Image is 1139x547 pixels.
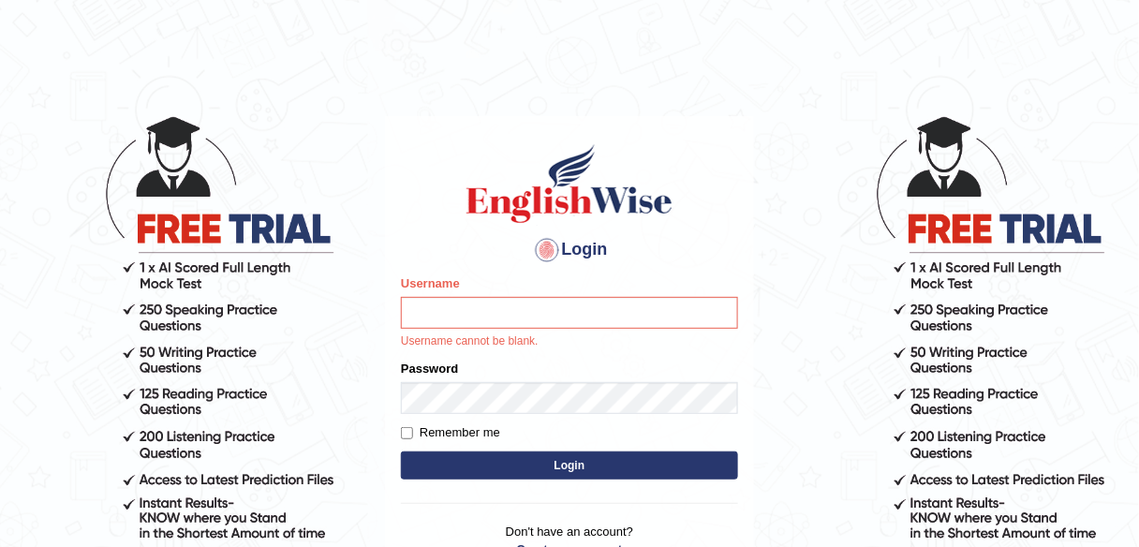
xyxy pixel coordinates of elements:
[401,274,460,292] label: Username
[401,333,738,350] p: Username cannot be blank.
[401,360,458,377] label: Password
[401,451,738,480] button: Login
[463,141,676,226] img: Logo of English Wise sign in for intelligent practice with AI
[401,423,500,442] label: Remember me
[401,235,738,265] h4: Login
[401,427,413,439] input: Remember me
